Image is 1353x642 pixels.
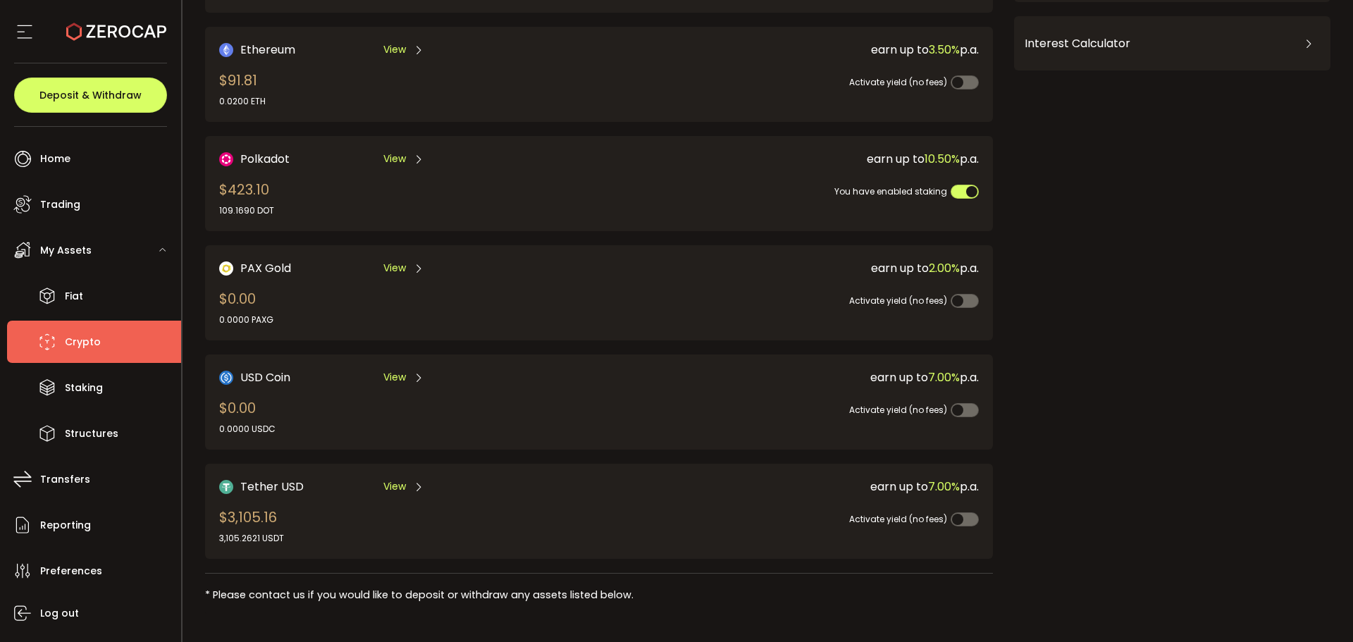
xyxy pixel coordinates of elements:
[1283,574,1353,642] iframe: Chat Widget
[589,150,979,168] div: earn up to p.a.
[240,259,291,277] span: PAX Gold
[219,532,284,545] div: 3,105.2621 USDT
[40,149,70,169] span: Home
[240,478,304,495] span: Tether USD
[219,179,274,217] div: $423.10
[929,42,960,58] span: 3.50%
[383,479,406,494] span: View
[925,151,960,167] span: 10.50%
[849,513,947,525] span: Activate yield (no fees)
[383,42,406,57] span: View
[40,195,80,215] span: Trading
[219,423,276,436] div: 0.0000 USDC
[240,150,290,168] span: Polkadot
[205,588,993,603] div: * Please contact us if you would like to deposit or withdraw any assets listed below.
[383,370,406,385] span: View
[383,261,406,276] span: View
[928,369,960,385] span: 7.00%
[929,260,960,276] span: 2.00%
[40,561,102,581] span: Preferences
[65,286,83,307] span: Fiat
[219,397,276,436] div: $0.00
[219,204,274,217] div: 109.1690 DOT
[65,332,101,352] span: Crypto
[240,369,290,386] span: USD Coin
[219,95,266,108] div: 0.0200 ETH
[240,41,295,58] span: Ethereum
[40,515,91,536] span: Reporting
[849,404,947,416] span: Activate yield (no fees)
[589,478,979,495] div: earn up to p.a.
[219,314,273,326] div: 0.0000 PAXG
[219,371,233,385] img: USD Coin
[14,78,167,113] button: Deposit & Withdraw
[65,424,118,444] span: Structures
[219,152,233,166] img: DOT
[219,261,233,276] img: PAX Gold
[219,507,284,545] div: $3,105.16
[849,295,947,307] span: Activate yield (no fees)
[1025,27,1320,61] div: Interest Calculator
[65,378,103,398] span: Staking
[589,369,979,386] div: earn up to p.a.
[219,70,266,108] div: $91.81
[849,76,947,88] span: Activate yield (no fees)
[589,41,979,58] div: earn up to p.a.
[219,288,273,326] div: $0.00
[589,259,979,277] div: earn up to p.a.
[219,480,233,494] img: Tether USD
[39,90,142,100] span: Deposit & Withdraw
[40,240,92,261] span: My Assets
[834,185,947,197] span: You have enabled staking
[40,469,90,490] span: Transfers
[40,603,79,624] span: Log out
[219,43,233,57] img: Ethereum
[383,152,406,166] span: View
[928,479,960,495] span: 7.00%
